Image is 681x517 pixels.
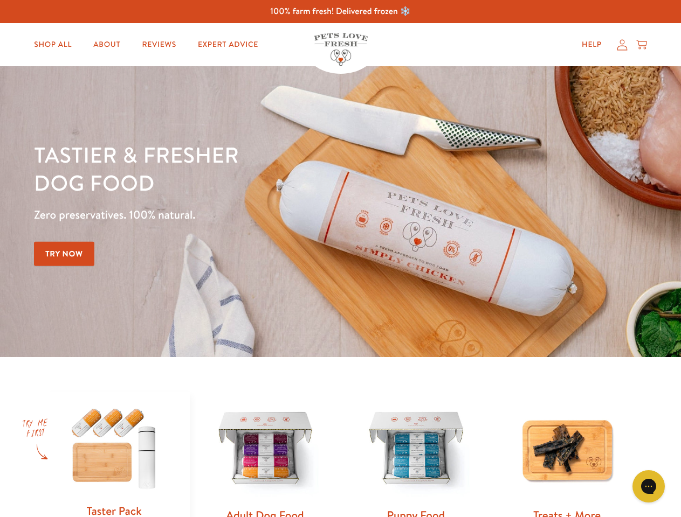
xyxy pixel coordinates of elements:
[573,34,610,55] a: Help
[25,34,80,55] a: Shop All
[34,141,443,197] h1: Tastier & fresher dog food
[189,34,267,55] a: Expert Advice
[85,34,129,55] a: About
[314,33,368,66] img: Pets Love Fresh
[627,466,670,506] iframe: Gorgias live chat messenger
[133,34,184,55] a: Reviews
[34,242,94,266] a: Try Now
[34,205,443,225] p: Zero preservatives. 100% natural.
